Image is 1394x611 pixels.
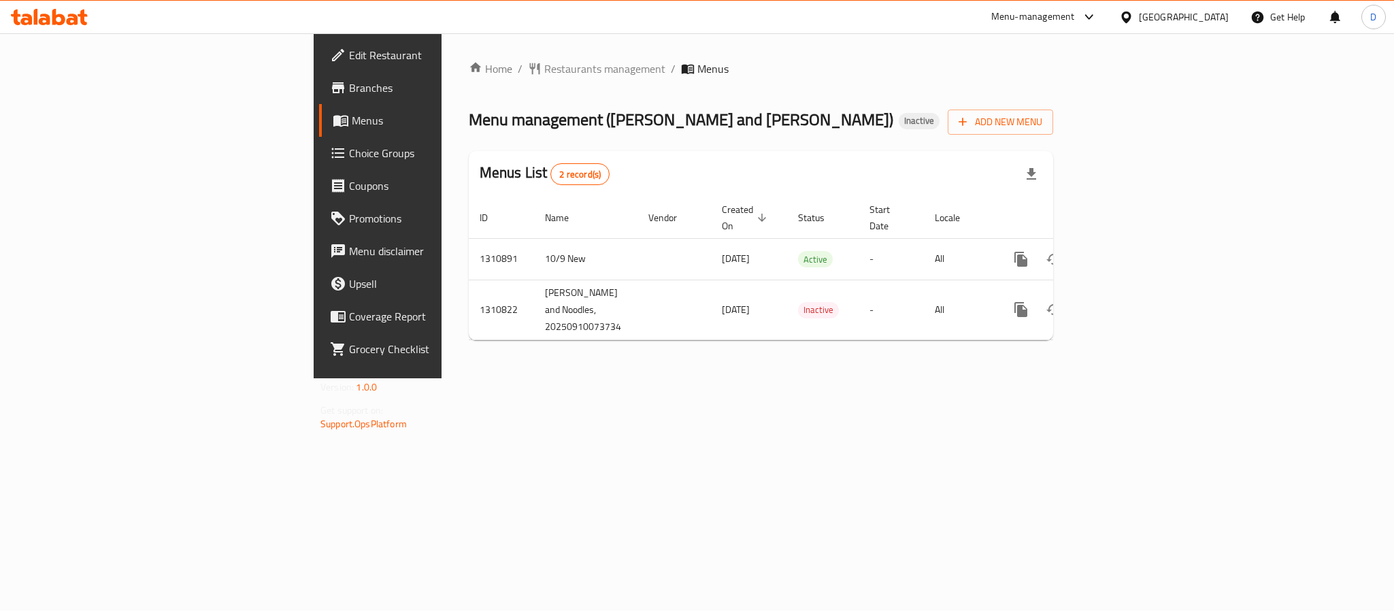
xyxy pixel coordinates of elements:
span: Active [798,252,833,267]
span: Get support on: [320,401,383,419]
span: D [1370,10,1376,24]
a: Menu disclaimer [319,235,546,267]
span: Menu disclaimer [349,243,535,259]
span: Menus [697,61,729,77]
td: - [859,238,924,280]
td: All [924,238,994,280]
button: Change Status [1038,243,1070,276]
span: Coupons [349,178,535,194]
div: [GEOGRAPHIC_DATA] [1139,10,1229,24]
span: Add New Menu [959,114,1042,131]
a: Grocery Checklist [319,333,546,365]
a: Promotions [319,202,546,235]
td: 10/9 New [534,238,637,280]
span: Start Date [869,201,908,234]
a: Restaurants management [528,61,665,77]
button: Add New Menu [948,110,1053,135]
span: Menu management ( [PERSON_NAME] and [PERSON_NAME] ) [469,104,893,135]
span: 1.0.0 [356,378,377,396]
span: Inactive [798,302,839,318]
a: Support.OpsPlatform [320,415,407,433]
span: Menus [352,112,535,129]
span: Created On [722,201,771,234]
span: Version: [320,378,354,396]
li: / [671,61,676,77]
td: - [859,280,924,340]
span: Name [545,210,586,226]
table: enhanced table [469,197,1146,340]
a: Branches [319,71,546,104]
span: Upsell [349,276,535,292]
span: Status [798,210,842,226]
span: Inactive [899,115,940,127]
div: Inactive [899,113,940,129]
td: [PERSON_NAME] and Noodles, 20250910073734 [534,280,637,340]
td: All [924,280,994,340]
a: Coverage Report [319,300,546,333]
h2: Menus List [480,163,610,185]
span: ID [480,210,505,226]
span: Promotions [349,210,535,227]
span: Restaurants management [544,61,665,77]
nav: breadcrumb [469,61,1053,77]
span: Locale [935,210,978,226]
span: [DATE] [722,301,750,318]
span: Edit Restaurant [349,47,535,63]
span: Grocery Checklist [349,341,535,357]
a: Coupons [319,169,546,202]
button: more [1005,293,1038,326]
span: [DATE] [722,250,750,267]
th: Actions [994,197,1146,239]
a: Choice Groups [319,137,546,169]
span: Vendor [648,210,695,226]
div: Total records count [550,163,610,185]
a: Edit Restaurant [319,39,546,71]
span: 2 record(s) [551,168,609,181]
a: Menus [319,104,546,137]
div: Menu-management [991,9,1075,25]
span: Branches [349,80,535,96]
div: Export file [1015,158,1048,191]
span: Coverage Report [349,308,535,325]
button: Change Status [1038,293,1070,326]
a: Upsell [319,267,546,300]
span: Choice Groups [349,145,535,161]
button: more [1005,243,1038,276]
div: Active [798,251,833,267]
